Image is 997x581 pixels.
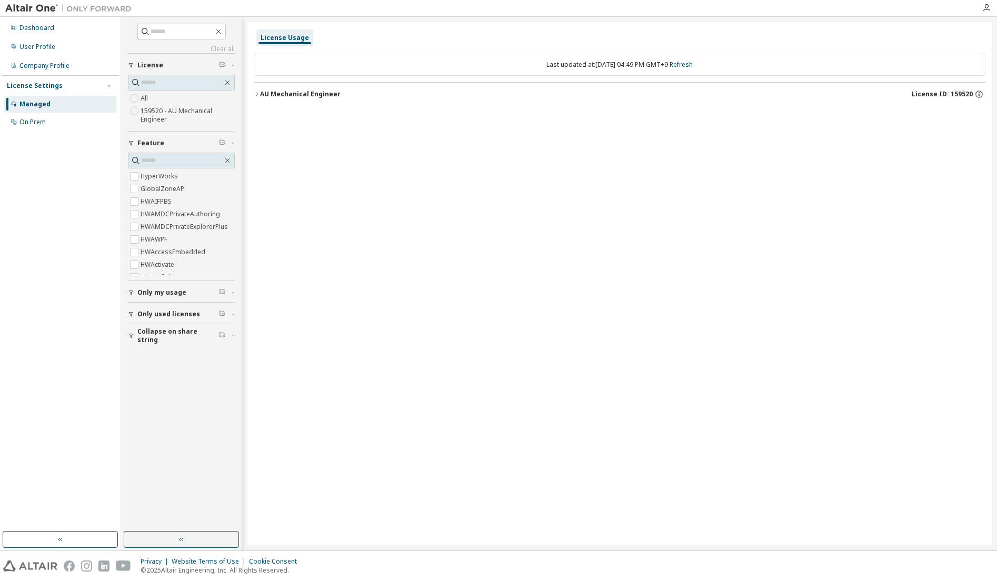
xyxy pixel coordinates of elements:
[260,90,341,98] div: AU Mechanical Engineer
[137,310,200,318] span: Only used licenses
[141,258,176,271] label: HWActivate
[116,560,131,572] img: youtube.svg
[98,560,109,572] img: linkedin.svg
[128,132,235,155] button: Feature
[19,24,54,32] div: Dashboard
[141,105,235,126] label: 159520 - AU Mechanical Engineer
[137,288,186,297] span: Only my usage
[141,566,303,575] p: © 2025 Altair Engineering, Inc. All Rights Reserved.
[219,61,225,69] span: Clear filter
[141,271,174,284] label: HWAcufwh
[141,208,222,221] label: HWAMDCPrivateAuthoring
[19,62,69,70] div: Company Profile
[254,83,985,106] button: AU Mechanical EngineerLicense ID: 159520
[219,310,225,318] span: Clear filter
[137,327,219,344] span: Collapse on share string
[128,54,235,77] button: License
[254,54,985,76] div: Last updated at: [DATE] 04:49 PM GMT+9
[172,557,249,566] div: Website Terms of Use
[3,560,57,572] img: altair_logo.svg
[64,560,75,572] img: facebook.svg
[141,233,170,246] label: HWAWPF
[19,118,46,126] div: On Prem
[670,60,693,69] a: Refresh
[81,560,92,572] img: instagram.svg
[219,288,225,297] span: Clear filter
[5,3,137,14] img: Altair One
[141,195,174,208] label: HWAIFPBS
[141,183,186,195] label: GlobalZoneAP
[219,332,225,340] span: Clear filter
[141,92,150,105] label: All
[128,303,235,326] button: Only used licenses
[141,221,230,233] label: HWAMDCPrivateExplorerPlus
[137,139,164,147] span: Feature
[137,61,163,69] span: License
[249,557,303,566] div: Cookie Consent
[912,90,973,98] span: License ID: 159520
[261,34,309,42] div: License Usage
[141,557,172,566] div: Privacy
[19,100,51,108] div: Managed
[128,281,235,304] button: Only my usage
[19,43,55,51] div: User Profile
[128,45,235,53] a: Clear all
[141,246,207,258] label: HWAccessEmbedded
[219,139,225,147] span: Clear filter
[7,82,63,90] div: License Settings
[141,170,180,183] label: HyperWorks
[128,324,235,347] button: Collapse on share string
